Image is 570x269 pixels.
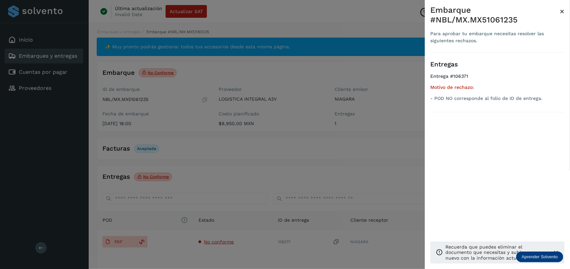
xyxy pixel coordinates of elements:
h5: Motivo de rechazo: [430,85,565,90]
p: - POD NO corresponde al folio de ID de entrega. [430,96,565,101]
button: Close [560,5,565,17]
div: Embarque #NBL/MX.MX51061235 [430,5,560,25]
div: Para aprobar tu embarque necesitas resolver las siguientes rechazos. [430,30,560,44]
h3: Entregas [430,61,565,68]
p: Aprender Solvento [522,254,558,260]
div: Aprender Solvento [516,252,563,262]
h4: Entrega #106371 [430,73,565,85]
span: × [560,7,565,16]
p: Recuerda que puedes eliminar el documento que necesitas y subir uno nuevo con la información actu... [445,244,547,261]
